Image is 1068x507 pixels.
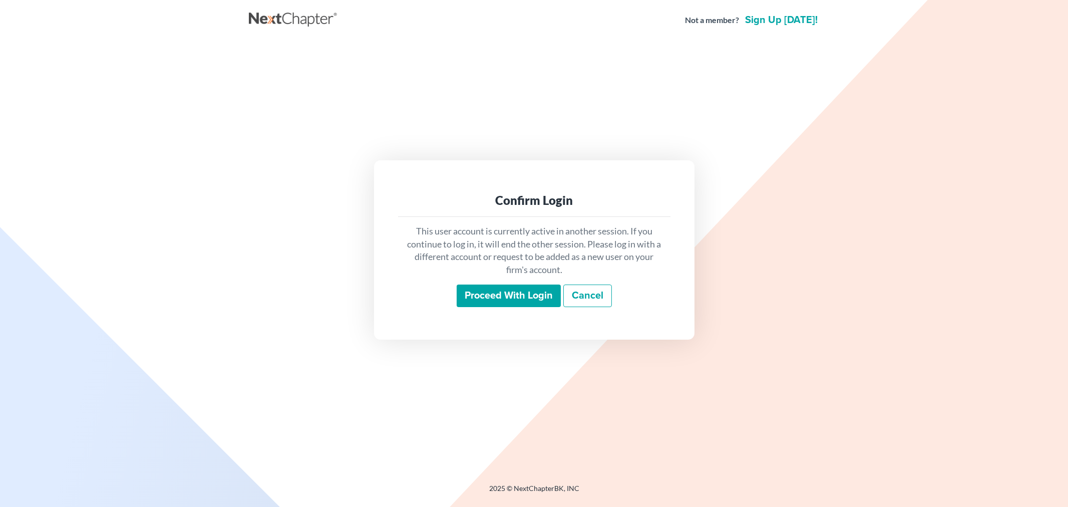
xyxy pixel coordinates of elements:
p: This user account is currently active in another session. If you continue to log in, it will end ... [406,225,662,277]
input: Proceed with login [457,285,561,308]
a: Sign up [DATE]! [743,15,820,25]
div: Confirm Login [406,192,662,208]
div: 2025 © NextChapterBK, INC [249,483,820,501]
a: Cancel [563,285,612,308]
strong: Not a member? [685,15,739,26]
